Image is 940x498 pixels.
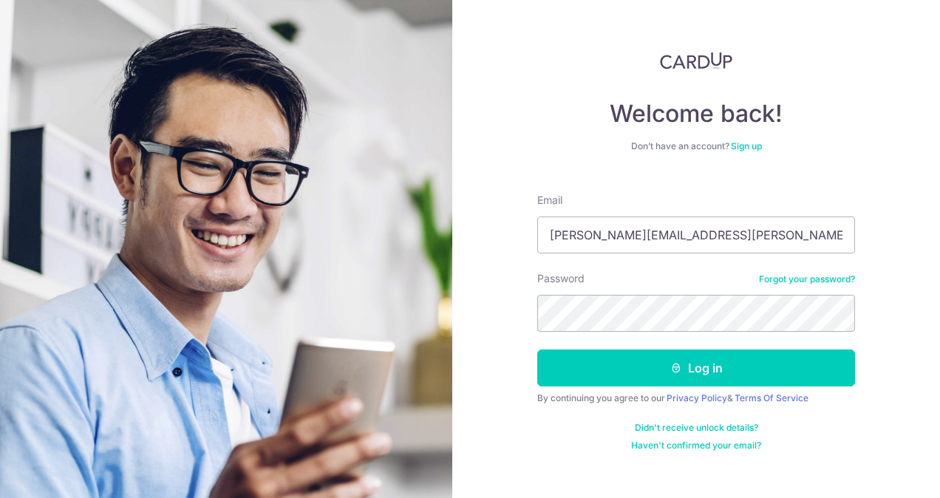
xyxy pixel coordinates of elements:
[660,52,732,69] img: CardUp Logo
[537,392,855,404] div: By continuing you agree to our &
[537,193,562,208] label: Email
[537,349,855,386] button: Log in
[735,392,808,403] a: Terms Of Service
[537,271,585,286] label: Password
[667,392,727,403] a: Privacy Policy
[537,99,855,129] h4: Welcome back!
[537,140,855,152] div: Don’t have an account?
[635,422,758,434] a: Didn't receive unlock details?
[537,216,855,253] input: Enter your Email
[731,140,762,151] a: Sign up
[759,273,855,285] a: Forgot your password?
[631,440,761,451] a: Haven't confirmed your email?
